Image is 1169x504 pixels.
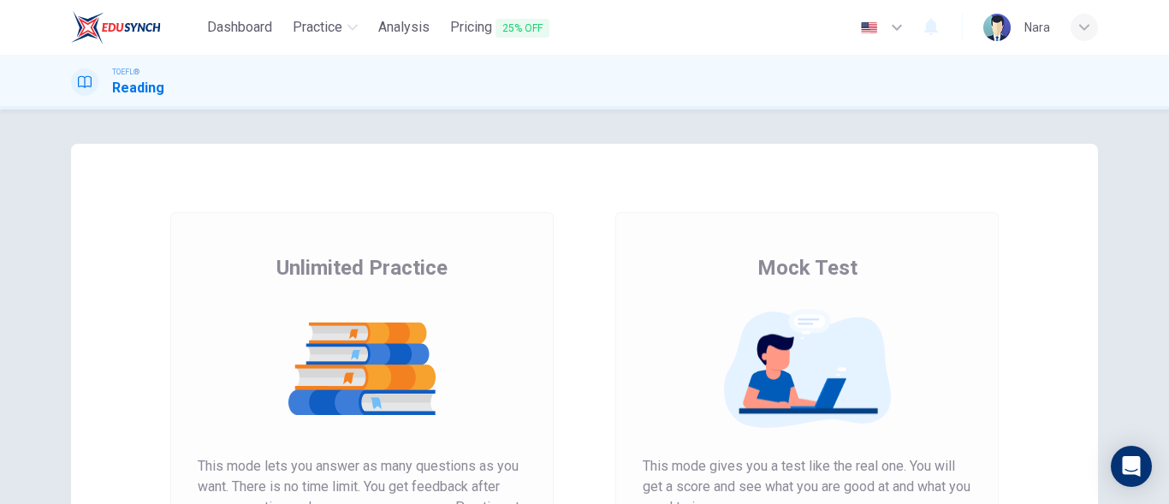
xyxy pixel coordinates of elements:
[1111,446,1152,487] div: Open Intercom Messenger
[378,17,430,38] span: Analysis
[286,12,365,43] button: Practice
[858,21,880,34] img: en
[443,12,556,44] button: Pricing25% OFF
[371,12,436,44] a: Analysis
[983,14,1011,41] img: Profile picture
[207,17,272,38] span: Dashboard
[450,17,549,39] span: Pricing
[757,254,857,282] span: Mock Test
[71,10,161,44] img: EduSynch logo
[293,17,342,38] span: Practice
[276,254,448,282] span: Unlimited Practice
[112,78,164,98] h1: Reading
[200,12,279,43] button: Dashboard
[200,12,279,44] a: Dashboard
[112,66,139,78] span: TOEFL®
[71,10,200,44] a: EduSynch logo
[1024,17,1050,38] div: ์Nara
[495,19,549,38] span: 25% OFF
[371,12,436,43] button: Analysis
